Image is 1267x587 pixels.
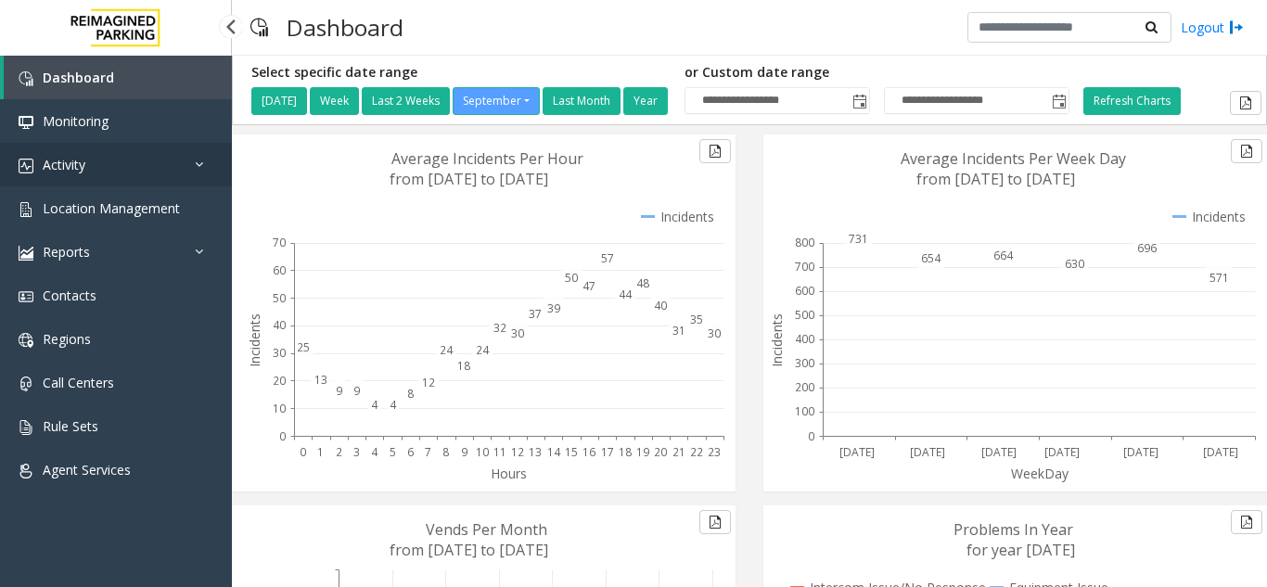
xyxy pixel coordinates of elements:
text: 0 [279,428,286,444]
button: Export to pdf [699,139,731,163]
text: 300 [795,355,814,371]
text: 654 [921,250,941,266]
text: 9 [353,383,360,399]
text: 22 [690,444,703,460]
text: 16 [582,444,595,460]
text: 44 [619,287,633,302]
text: 400 [795,331,814,347]
text: 19 [636,444,649,460]
text: 10 [273,401,286,416]
button: Export to pdf [699,510,731,534]
text: 800 [795,235,814,250]
text: from [DATE] to [DATE] [390,169,548,189]
text: 664 [993,248,1014,263]
text: 10 [476,444,489,460]
text: 60 [273,262,286,278]
span: Reports [43,243,90,261]
text: 700 [795,259,814,274]
text: 600 [795,283,814,299]
text: [DATE] [910,444,945,460]
text: 0 [808,428,814,444]
button: Refresh Charts [1083,87,1181,115]
text: Problems In Year [953,519,1073,540]
text: Incidents [768,313,786,367]
h5: or Custom date range [685,65,1069,81]
text: 18 [457,358,470,374]
button: [DATE] [251,87,307,115]
button: Export to pdf [1230,91,1261,115]
text: 6 [407,444,414,460]
text: 200 [795,379,814,395]
text: 30 [511,325,524,341]
text: 731 [849,231,868,247]
text: Average Incidents Per Hour [391,148,583,169]
text: 24 [440,342,454,358]
span: Contacts [43,287,96,304]
text: 20 [654,444,667,460]
img: 'icon' [19,333,33,348]
text: 40 [273,317,286,333]
text: 30 [708,325,721,341]
text: 11 [493,444,506,460]
text: [DATE] [1123,444,1158,460]
img: 'icon' [19,376,33,391]
img: pageIcon [250,5,268,50]
text: 7 [425,444,431,460]
img: 'icon' [19,246,33,261]
text: 70 [273,235,286,250]
text: 4 [371,444,378,460]
text: 13 [529,444,542,460]
text: 35 [690,312,703,327]
text: [DATE] [839,444,875,460]
span: Agent Services [43,461,131,479]
span: Regions [43,330,91,348]
text: 8 [442,444,449,460]
img: 'icon' [19,464,33,479]
a: Logout [1181,18,1244,37]
text: 30 [273,345,286,361]
text: 13 [314,372,327,388]
text: 18 [619,444,632,460]
button: Year [623,87,668,115]
text: 2 [336,444,342,460]
img: 'icon' [19,71,33,86]
text: 8 [407,386,414,402]
text: Average Incidents Per Week Day [901,148,1126,169]
text: 100 [795,403,814,419]
text: 25 [297,339,310,355]
text: from [DATE] to [DATE] [916,169,1075,189]
span: Monitoring [43,112,109,130]
text: 32 [493,320,506,336]
text: 5 [390,444,396,460]
text: Hours [491,465,527,482]
span: Toggle popup [849,88,869,114]
text: 50 [273,290,286,306]
img: 'icon' [19,420,33,435]
text: 3 [353,444,360,460]
button: Last 2 Weeks [362,87,450,115]
span: Activity [43,156,85,173]
text: 0 [300,444,306,460]
span: Toggle popup [1048,88,1069,114]
text: 37 [529,306,542,322]
text: 40 [654,298,667,313]
text: for year [DATE] [966,540,1075,560]
text: 57 [601,250,614,266]
text: 20 [273,373,286,389]
text: 4 [390,397,397,413]
text: Vends Per Month [426,519,547,540]
text: [DATE] [981,444,1017,460]
text: 47 [582,278,595,294]
img: logout [1229,18,1244,37]
text: 31 [672,323,685,338]
text: 630 [1065,256,1084,272]
h5: Select specific date range [251,65,671,81]
button: Export to pdf [1231,510,1262,534]
text: 21 [672,444,685,460]
h3: Dashboard [277,5,413,50]
text: 24 [476,342,490,358]
text: 14 [547,444,561,460]
text: WeekDay [1011,465,1069,482]
text: [DATE] [1044,444,1080,460]
text: 9 [461,444,467,460]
